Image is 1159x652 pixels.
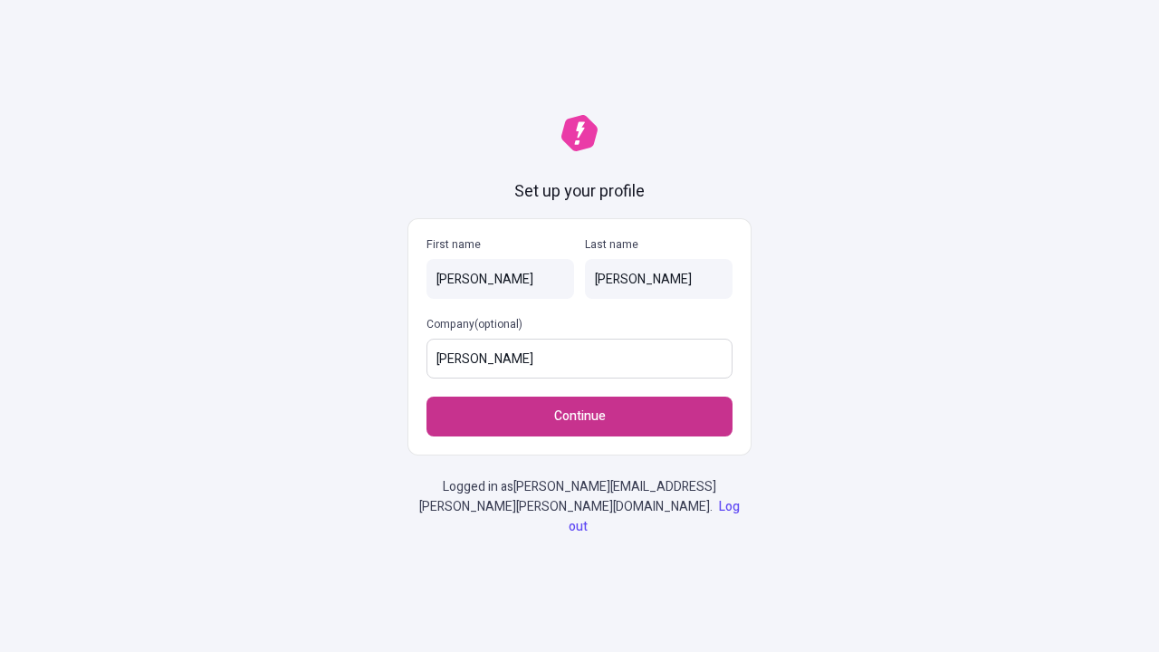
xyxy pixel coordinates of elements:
[514,180,645,204] h1: Set up your profile
[426,397,733,436] button: Continue
[569,497,741,536] a: Log out
[585,259,733,299] input: Last name
[474,316,522,332] span: (optional)
[426,317,733,331] p: Company
[426,259,574,299] input: First name
[407,477,752,537] p: Logged in as [PERSON_NAME][EMAIL_ADDRESS][PERSON_NAME][PERSON_NAME][DOMAIN_NAME] .
[585,237,733,252] p: Last name
[426,237,574,252] p: First name
[554,407,606,427] span: Continue
[426,339,733,379] input: Company(optional)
